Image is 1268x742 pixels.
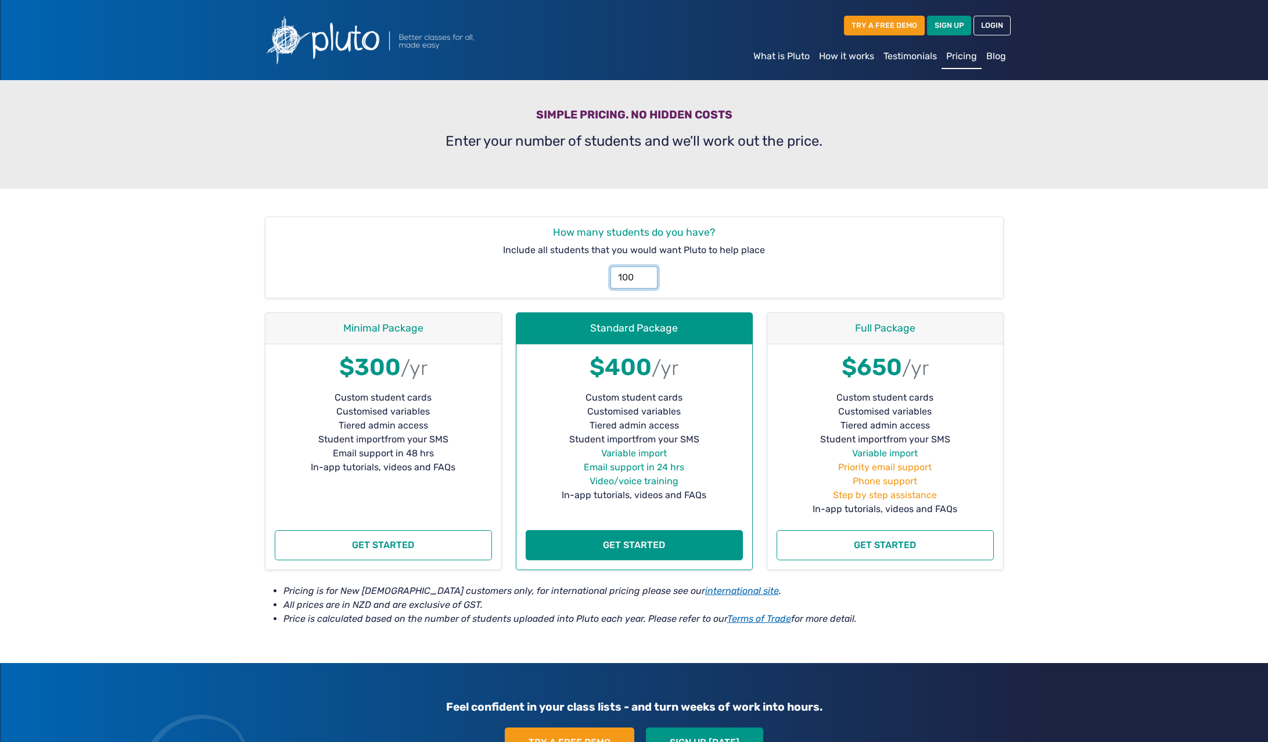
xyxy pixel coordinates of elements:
h1: $300 [275,354,492,381]
a: How it works [814,45,879,68]
a: Testimonials [879,45,942,68]
li: Tiered admin access [275,419,492,433]
button: Get started [777,530,994,560]
li: Variable import [777,446,994,460]
li: Phone support [777,474,994,488]
li: Tiered admin access [526,419,743,433]
a: Pricing [942,45,982,69]
h4: How many students do you have? [275,226,994,239]
li: Video/voice training [526,474,743,488]
li: All prices are in NZD and are exclusive of GST. [283,598,1004,612]
li: Custom student cards [275,391,492,405]
a: international site [705,585,779,596]
h4: Minimal Package [275,322,492,334]
span: from your SMS [635,433,699,446]
h4: Full Package [777,322,994,334]
a: SIGN UP [927,16,971,35]
li: Tiered admin access [777,419,994,433]
li: Customised variables [275,405,492,419]
li: Price is calculated based on the number of students uploaded into Pluto each year. Please refer t... [283,612,1004,626]
button: Get started [275,530,492,560]
a: Terms of Trade [727,613,791,624]
li: Student import [777,433,994,446]
li: Step by step assistance [777,488,994,502]
small: /yr [401,356,428,380]
li: Customised variables [777,405,994,419]
button: Get started [526,530,743,560]
li: Priority email support [777,460,994,474]
li: Email support in 24 hrs [526,460,743,474]
li: Student import [275,433,492,446]
span: from your SMS [385,433,448,446]
li: Student import [526,433,743,446]
li: In-app tutorials, videos and FAQs [777,502,994,516]
p: Enter your number of students and we'll work out the price. [265,131,1004,152]
h1: $400 [526,354,743,381]
small: /yr [652,356,678,380]
li: Pricing is for New [DEMOGRAPHIC_DATA] customers only, for international pricing please see our . [283,584,1004,598]
h3: Feel confident in your class lists - and turn weeks of work into hours. [265,691,1004,723]
span: from your SMS [886,433,950,446]
li: Email support in 48 hrs [275,446,492,460]
div: Include all students that you would want Pluto to help place [265,217,1003,298]
li: In-app tutorials, videos and FAQs [275,460,492,474]
h3: Simple pricing. No hidden costs [265,108,1004,126]
h1: $650 [777,354,994,381]
a: LOGIN [974,16,1011,35]
a: TRY A FREE DEMO [844,16,925,35]
img: Pluto logo with the text Better classes for all, made easy [258,9,537,71]
li: Variable import [526,446,743,460]
li: In-app tutorials, videos and FAQs [526,488,743,502]
a: What is Pluto [749,45,814,68]
h4: Standard Package [526,322,743,334]
li: Custom student cards [526,391,743,405]
li: Customised variables [526,405,743,419]
li: Custom student cards [777,391,994,405]
small: /yr [902,356,929,380]
a: Blog [982,45,1011,68]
